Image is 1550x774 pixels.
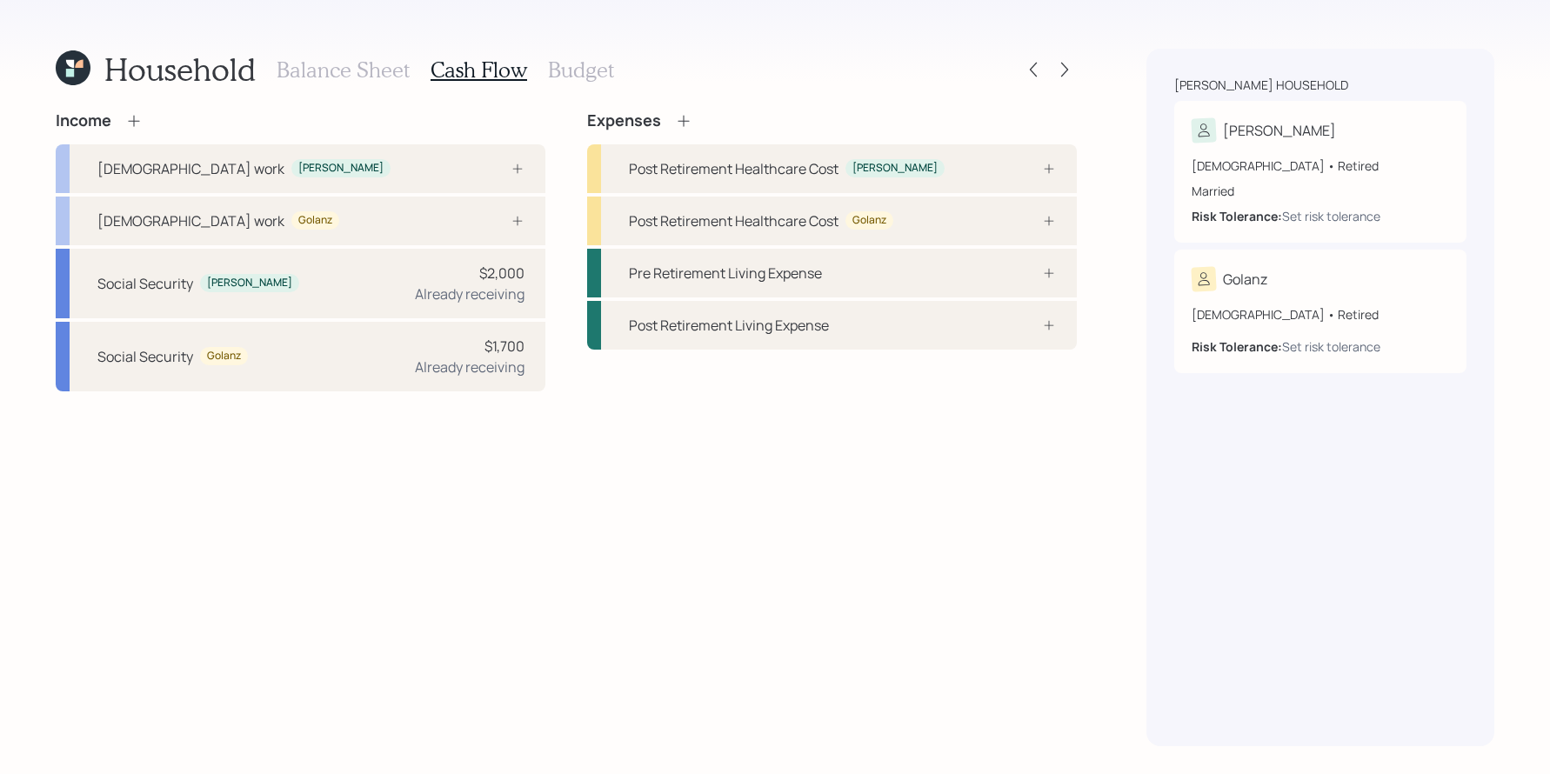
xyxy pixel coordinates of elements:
b: Risk Tolerance: [1192,208,1282,224]
div: Married [1192,182,1449,200]
div: $2,000 [479,263,524,284]
div: [PERSON_NAME] [207,276,292,290]
div: Pre Retirement Living Expense [629,263,822,284]
h1: Household [104,50,256,88]
div: [DEMOGRAPHIC_DATA] • Retired [1192,305,1449,324]
div: [DEMOGRAPHIC_DATA] work [97,158,284,179]
div: [DEMOGRAPHIC_DATA] • Retired [1192,157,1449,175]
div: Post Retirement Healthcare Cost [629,158,838,179]
h4: Expenses [587,111,661,130]
div: Post Retirement Healthcare Cost [629,210,838,231]
h4: Income [56,111,111,130]
div: Already receiving [415,357,524,377]
div: [PERSON_NAME] [298,161,384,176]
div: Set risk tolerance [1282,337,1380,356]
div: Social Security [97,346,193,367]
div: [PERSON_NAME] household [1174,77,1348,94]
b: Risk Tolerance: [1192,338,1282,355]
div: Golanz [852,213,886,228]
div: $1,700 [484,336,524,357]
div: Golanz [298,213,332,228]
div: Golanz [207,349,241,364]
div: [PERSON_NAME] [1223,120,1336,141]
div: Social Security [97,273,193,294]
div: [PERSON_NAME] [852,161,938,176]
div: Golanz [1223,269,1267,290]
h3: Cash Flow [431,57,527,83]
div: Already receiving [415,284,524,304]
div: Set risk tolerance [1282,207,1380,225]
h3: Balance Sheet [277,57,410,83]
div: [DEMOGRAPHIC_DATA] work [97,210,284,231]
h3: Budget [548,57,614,83]
div: Post Retirement Living Expense [629,315,829,336]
